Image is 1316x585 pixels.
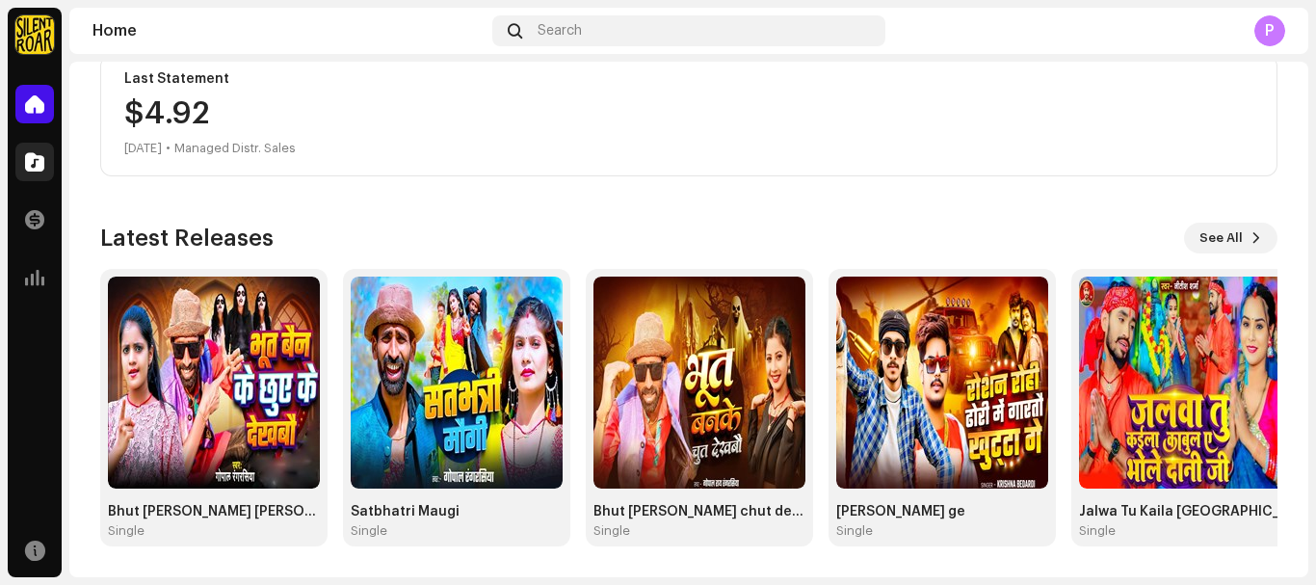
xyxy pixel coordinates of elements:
div: Home [92,23,485,39]
img: 3b5d292b-fe46-4acc-9ffc-7b523ad46a55 [836,277,1048,489]
div: Single [1079,523,1116,539]
div: Last Statement [124,71,1253,87]
div: [PERSON_NAME] ge [836,504,1048,519]
div: Single [108,523,145,539]
div: • [166,137,171,160]
re-o-card-value: Last Statement [100,55,1277,176]
div: Single [351,523,387,539]
div: Jalwa Tu Kaila [GEOGRAPHIC_DATA] A [PERSON_NAME] [1079,504,1291,519]
img: 7c88433a-7097-43ff-9673-e043813a7278 [351,277,563,489]
div: Satbhatri Maugi [351,504,563,519]
img: fcfd72e7-8859-4002-b0df-9a7058150634 [15,15,54,54]
div: Single [836,523,873,539]
span: Search [538,23,582,39]
img: ee3b4089-68bb-4b1a-a59d-24c4aae6c8db [108,277,320,489]
div: Bhut [PERSON_NAME] [PERSON_NAME] dekhabau [108,504,320,519]
img: 678fe580-3a7d-465d-9819-d7c337dd08c8 [593,277,805,489]
div: Managed Distr. Sales [174,137,296,160]
h3: Latest Releases [100,223,274,253]
button: See All [1184,223,1277,253]
img: 87404968-f89c-4b07-98ee-6defb1ec01b3 [1079,277,1291,489]
div: Bhut [PERSON_NAME] chut dekhabau [593,504,805,519]
div: P [1254,15,1285,46]
div: Single [593,523,630,539]
div: [DATE] [124,137,162,160]
span: See All [1199,219,1243,257]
